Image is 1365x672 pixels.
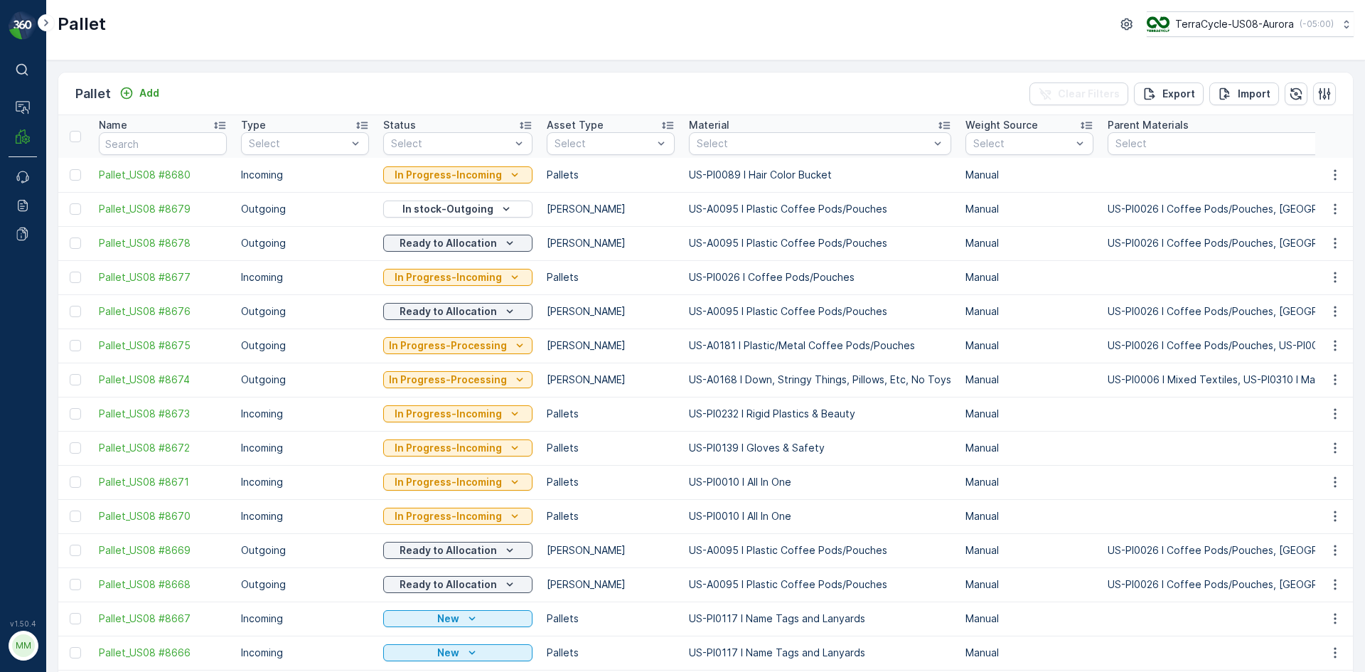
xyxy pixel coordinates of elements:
p: Incoming [241,646,369,660]
span: Pallet_US08 #8669 [99,543,227,558]
span: Pallet_US08 #8671 [99,475,227,489]
p: Material [689,118,729,132]
p: Outgoing [241,543,369,558]
div: Toggle Row Selected [70,579,81,590]
p: Incoming [241,612,369,626]
a: Pallet_US08 #8675 [99,338,227,353]
p: US-A0095 I Plastic Coffee Pods/Pouches [689,236,951,250]
p: Manual [965,373,1093,387]
p: Pallet [58,13,106,36]
p: Manual [965,577,1093,592]
p: US-PI0010 I All In One [689,475,951,489]
a: Pallet_US08 #8670 [99,509,227,523]
p: In Progress-Processing [389,338,507,353]
p: [PERSON_NAME] [547,202,675,216]
button: In Progress-Incoming [383,439,532,457]
p: Import [1238,87,1270,101]
p: Clear Filters [1058,87,1120,101]
a: Pallet_US08 #8674 [99,373,227,387]
div: Toggle Row Selected [70,169,81,181]
span: Pallet_US08 #8676 [99,304,227,319]
div: MM [12,634,35,657]
p: US-PI0089 I Hair Color Bucket [689,168,951,182]
p: Status [383,118,416,132]
p: Manual [965,612,1093,626]
p: Pallets [547,270,675,284]
p: Manual [965,509,1093,523]
a: Pallet_US08 #8677 [99,270,227,284]
span: Pallet_US08 #8680 [99,168,227,182]
p: Type [241,118,266,132]
p: In Progress-Processing [389,373,507,387]
button: In stock-Outgoing [383,201,532,218]
p: US-A0168 I Down, Stringy Things, Pillows, Etc, No Toys [689,373,951,387]
button: In Progress-Processing [383,371,532,388]
a: Pallet_US08 #8668 [99,577,227,592]
p: In Progress-Incoming [395,168,502,182]
p: Parent Materials [1108,118,1189,132]
p: Manual [965,543,1093,558]
p: In Progress-Incoming [395,270,502,284]
p: Outgoing [241,373,369,387]
p: Manual [965,407,1093,421]
p: Pallets [547,646,675,660]
p: Outgoing [241,202,369,216]
a: Pallet_US08 #8673 [99,407,227,421]
span: Pallet_US08 #8667 [99,612,227,626]
div: Toggle Row Selected [70,476,81,488]
button: In Progress-Incoming [383,166,532,183]
p: Manual [965,236,1093,250]
p: [PERSON_NAME] [547,236,675,250]
p: Manual [965,475,1093,489]
p: In Progress-Incoming [395,509,502,523]
div: Toggle Row Selected [70,340,81,351]
p: Ready to Allocation [400,236,497,250]
p: [PERSON_NAME] [547,577,675,592]
span: Pallet_US08 #8678 [99,236,227,250]
div: Toggle Row Selected [70,272,81,283]
button: Ready to Allocation [383,576,532,593]
p: Manual [965,338,1093,353]
p: Manual [965,646,1093,660]
div: Toggle Row Selected [70,511,81,522]
p: US-PI0010 I All In One [689,509,951,523]
p: Manual [965,441,1093,455]
p: US-A0181 I Plastic/Metal Coffee Pods/Pouches [689,338,951,353]
p: US-PI0232 I Rigid Plastics & Beauty [689,407,951,421]
p: [PERSON_NAME] [547,338,675,353]
button: Export [1134,82,1204,105]
p: TerraCycle-US08-Aurora [1175,17,1294,31]
span: v 1.50.4 [9,619,37,628]
button: New [383,644,532,661]
p: Outgoing [241,338,369,353]
p: Pallets [547,475,675,489]
p: In Progress-Incoming [395,475,502,489]
div: Toggle Row Selected [70,238,81,249]
div: Toggle Row Selected [70,374,81,385]
button: In Progress-Incoming [383,508,532,525]
p: Manual [965,202,1093,216]
p: US-A0095 I Plastic Coffee Pods/Pouches [689,202,951,216]
p: Outgoing [241,236,369,250]
p: Manual [965,168,1093,182]
p: Pallets [547,168,675,182]
span: Pallet_US08 #8672 [99,441,227,455]
p: Pallets [547,441,675,455]
p: Add [139,86,159,100]
p: Incoming [241,441,369,455]
button: Ready to Allocation [383,542,532,559]
p: Name [99,118,127,132]
div: Toggle Row Selected [70,613,81,624]
p: Pallets [547,407,675,421]
button: In Progress-Incoming [383,269,532,286]
p: US-PI0139 I Gloves & Safety [689,441,951,455]
a: Pallet_US08 #8679 [99,202,227,216]
button: Ready to Allocation [383,303,532,320]
p: Ready to Allocation [400,543,497,558]
p: Weight Source [965,118,1038,132]
button: Ready to Allocation [383,235,532,252]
